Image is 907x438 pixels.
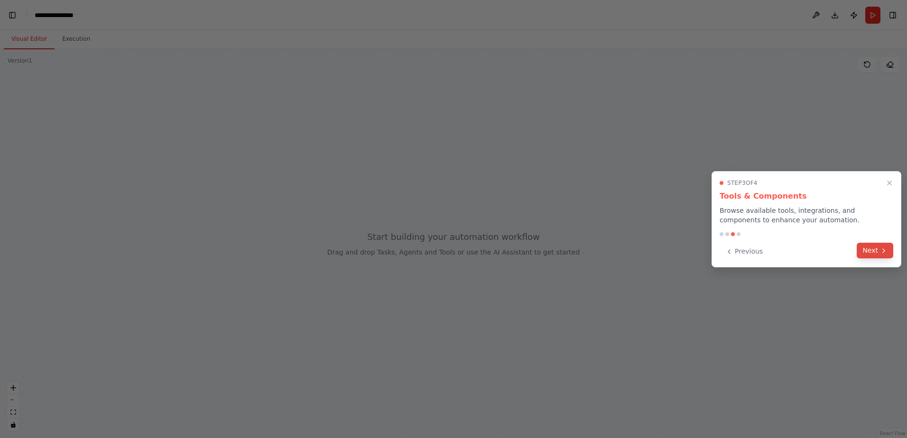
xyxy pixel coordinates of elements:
[720,244,768,259] button: Previous
[720,191,893,202] h3: Tools & Components
[720,206,893,225] p: Browse available tools, integrations, and components to enhance your automation.
[6,9,19,22] button: Hide left sidebar
[884,177,895,189] button: Close walkthrough
[727,179,758,187] span: Step 3 of 4
[857,243,893,258] button: Next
